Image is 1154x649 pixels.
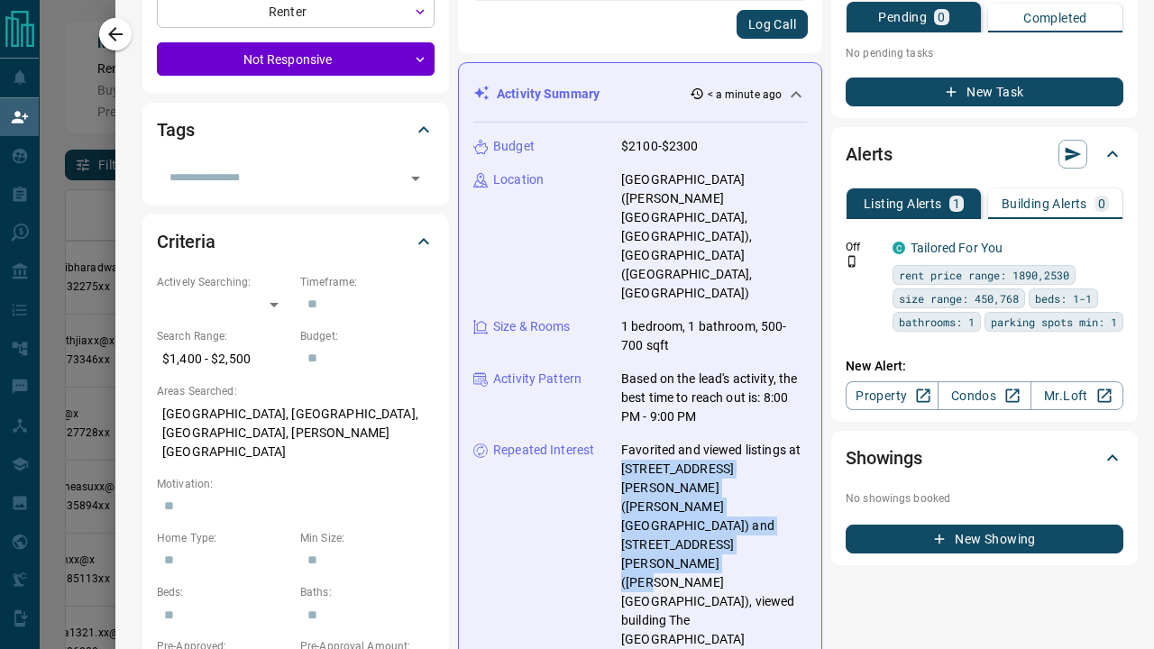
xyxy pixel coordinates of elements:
[1035,289,1092,307] span: beds: 1-1
[157,274,291,290] p: Actively Searching:
[157,530,291,546] p: Home Type:
[1002,197,1087,210] p: Building Alerts
[493,441,594,460] p: Repeated Interest
[899,313,975,331] span: bathrooms: 1
[899,266,1069,284] span: rent price range: 1890,2530
[708,87,783,103] p: < a minute ago
[846,140,893,169] h2: Alerts
[493,317,571,336] p: Size & Rooms
[938,11,945,23] p: 0
[1023,12,1087,24] p: Completed
[157,328,291,344] p: Search Range:
[473,78,807,111] div: Activity Summary< a minute ago
[991,313,1117,331] span: parking spots min: 1
[157,383,435,399] p: Areas Searched:
[846,443,922,472] h2: Showings
[157,227,215,256] h2: Criteria
[300,584,435,600] p: Baths:
[157,344,291,374] p: $1,400 - $2,500
[493,370,582,388] p: Activity Pattern
[846,78,1123,106] button: New Task
[157,220,435,263] div: Criteria
[621,317,807,355] p: 1 bedroom, 1 bathroom, 500-700 sqft
[493,137,535,156] p: Budget
[157,115,194,144] h2: Tags
[1098,197,1105,210] p: 0
[497,85,600,104] p: Activity Summary
[621,370,807,426] p: Based on the lead's activity, the best time to reach out is: 8:00 PM - 9:00 PM
[157,584,291,600] p: Beds:
[846,40,1123,67] p: No pending tasks
[846,436,1123,480] div: Showings
[938,381,1030,410] a: Condos
[157,42,435,76] div: Not Responsive
[1030,381,1123,410] a: Mr.Loft
[878,11,927,23] p: Pending
[846,255,858,268] svg: Push Notification Only
[300,274,435,290] p: Timeframe:
[953,197,960,210] p: 1
[157,108,435,151] div: Tags
[300,328,435,344] p: Budget:
[300,530,435,546] p: Min Size:
[846,525,1123,553] button: New Showing
[157,476,435,492] p: Motivation:
[846,133,1123,176] div: Alerts
[899,289,1019,307] span: size range: 450,768
[846,381,939,410] a: Property
[157,399,435,467] p: [GEOGRAPHIC_DATA], [GEOGRAPHIC_DATA], [GEOGRAPHIC_DATA], [PERSON_NAME][GEOGRAPHIC_DATA]
[864,197,942,210] p: Listing Alerts
[403,166,428,191] button: Open
[846,239,882,255] p: Off
[911,241,1003,255] a: Tailored For You
[846,357,1123,376] p: New Alert:
[493,170,544,189] p: Location
[621,170,807,303] p: [GEOGRAPHIC_DATA] ([PERSON_NAME][GEOGRAPHIC_DATA], [GEOGRAPHIC_DATA]), [GEOGRAPHIC_DATA] ([GEOGRA...
[846,490,1123,507] p: No showings booked
[737,10,808,39] button: Log Call
[621,137,698,156] p: $2100-$2300
[893,242,905,254] div: condos.ca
